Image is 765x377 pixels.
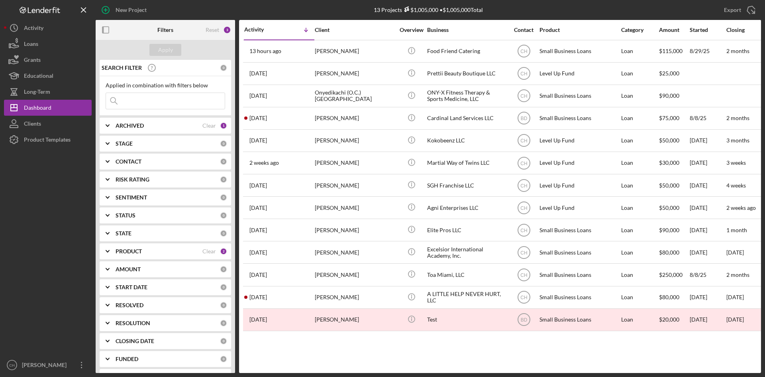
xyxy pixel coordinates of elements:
div: Agni Enterprises LLC [427,197,507,218]
time: 3 weeks [726,159,746,166]
span: $25,000 [659,70,679,77]
div: Food Friend Catering [427,41,507,62]
div: [PERSON_NAME] [315,197,394,218]
div: Export [724,2,741,18]
div: 2 [220,248,227,255]
div: [DATE] [690,130,726,151]
div: Martial Way of Twins LLC [427,152,507,174]
div: Level Up Fund [539,63,619,84]
div: Category [621,27,658,33]
time: [DATE] [726,294,744,300]
div: [PERSON_NAME] [315,152,394,174]
div: Loan [621,85,658,107]
div: Loan [621,63,658,84]
b: RISK RATING [116,176,149,183]
div: $20,000 [659,309,689,330]
time: 2024-04-05 17:32 [249,316,267,323]
div: Long-Term [24,84,50,102]
div: 8/8/25 [690,108,726,129]
div: 0 [220,176,227,183]
div: 0 [220,158,227,165]
div: [DATE] [690,242,726,263]
div: Client [315,27,394,33]
div: Contact [509,27,539,33]
span: $80,000 [659,249,679,256]
time: 2025-09-17 03:55 [249,48,281,54]
div: Loan [621,219,658,241]
text: CH [520,71,527,77]
a: Activity [4,20,92,36]
div: Loan [621,197,658,218]
div: Small Business Loans [539,264,619,285]
button: Loans [4,36,92,52]
time: 3 months [726,137,749,144]
span: $115,000 [659,47,683,54]
div: 0 [220,284,227,291]
text: CH [9,363,15,367]
div: SGH Franchise LLC [427,175,507,196]
div: [PERSON_NAME] [315,130,394,151]
div: Small Business Loans [539,41,619,62]
div: [DATE] [690,197,726,218]
time: 4 weeks [726,182,746,189]
div: Business [427,27,507,33]
div: Small Business Loans [539,219,619,241]
text: BD [520,317,527,323]
b: STATE [116,230,131,237]
text: CH [520,160,527,166]
button: Export [716,2,761,18]
time: 2025-08-17 04:46 [249,272,267,278]
div: [DATE] [690,309,726,330]
div: Clear [202,122,216,129]
b: PRODUCT [116,248,142,255]
b: FUNDED [116,356,138,362]
time: 1 month [726,227,747,233]
div: Educational [24,68,53,86]
a: Long-Term [4,84,92,100]
div: [DATE] [690,287,726,308]
a: Grants [4,52,92,68]
div: Overview [396,27,426,33]
text: CH [520,138,527,144]
div: 1 [220,122,227,129]
div: Cardinal Land Services LLC [427,108,507,129]
div: [PERSON_NAME] [20,357,72,375]
div: 0 [220,302,227,309]
div: Small Business Loans [539,108,619,129]
time: [DATE] [726,316,744,323]
span: $50,000 [659,182,679,189]
a: Clients [4,116,92,132]
b: Filters [157,27,173,33]
div: Activity [24,20,43,38]
a: Product Templates [4,132,92,148]
b: STAGE [116,140,133,147]
div: A LITTLE HELP NEVER HURT, LLC [427,287,507,308]
span: $250,000 [659,271,683,278]
a: Educational [4,68,92,84]
time: 2025-09-10 04:36 [249,137,267,144]
div: 0 [220,230,227,237]
a: Dashboard [4,100,92,116]
div: Reset [206,27,219,33]
div: Loan [621,242,658,263]
div: 0 [220,212,227,219]
div: $1,005,000 [402,6,438,13]
div: Toa Miami, LLC [427,264,507,285]
button: New Project [96,2,155,18]
iframe: Intercom live chat [738,342,757,361]
time: 2025-08-17 19:50 [249,249,267,256]
div: Small Business Loans [539,85,619,107]
div: 0 [220,140,227,147]
span: $90,000 [659,92,679,99]
div: [PERSON_NAME] [315,175,394,196]
time: 2 months [726,114,749,121]
b: RESOLUTION [116,320,150,326]
div: [PERSON_NAME] [315,242,394,263]
time: 2025-08-26 12:54 [249,205,267,211]
div: Loan [621,309,658,330]
div: [DATE] [690,219,726,241]
time: 2 months [726,47,749,54]
button: CH[PERSON_NAME] [4,357,92,373]
span: $30,000 [659,159,679,166]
